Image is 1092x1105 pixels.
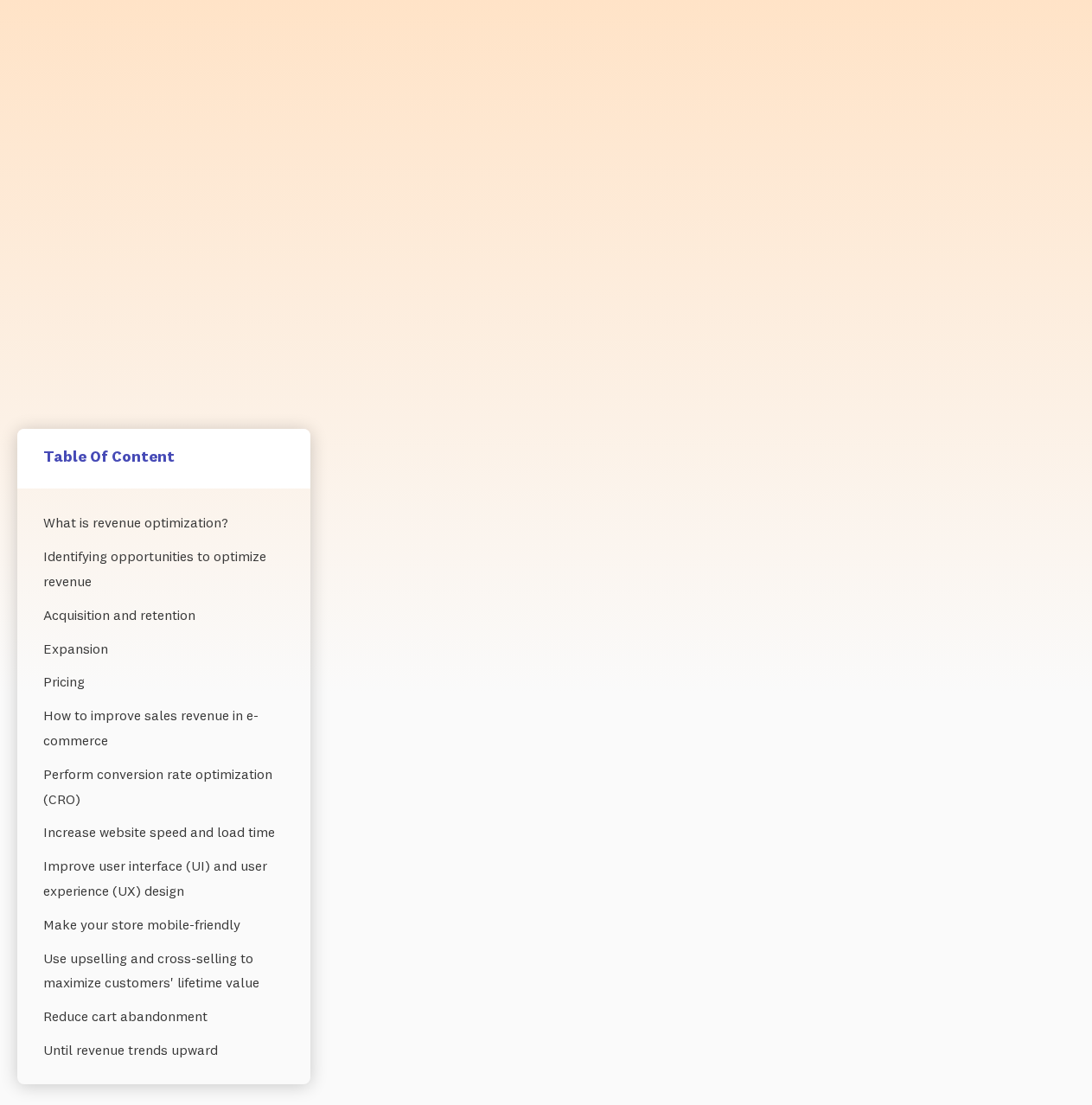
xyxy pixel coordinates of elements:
a: What is revenue optimization? [43,506,284,540]
a: Perform conversion rate optimization (CRO) [43,757,284,816]
a: Identifying opportunities to optimize revenue [43,540,284,598]
a: Use upselling and cross-selling to maximize customers' lifetime value [43,942,284,1000]
a: How to improve sales revenue in e-commerce [43,699,284,757]
a: Until revenue trends upward [43,1033,284,1067]
a: Make your store mobile-friendly [43,908,284,942]
a: Reduce cart abandonment [43,1000,284,1033]
a: Pricing [43,665,284,699]
a: Expansion [43,632,284,666]
h5: Table Of Content [43,446,284,466]
a: Increase website speed and load time [43,815,284,849]
a: Acquisition and retention [43,598,284,632]
a: Improve user interface (UI) and user experience (UX) design [43,849,284,908]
